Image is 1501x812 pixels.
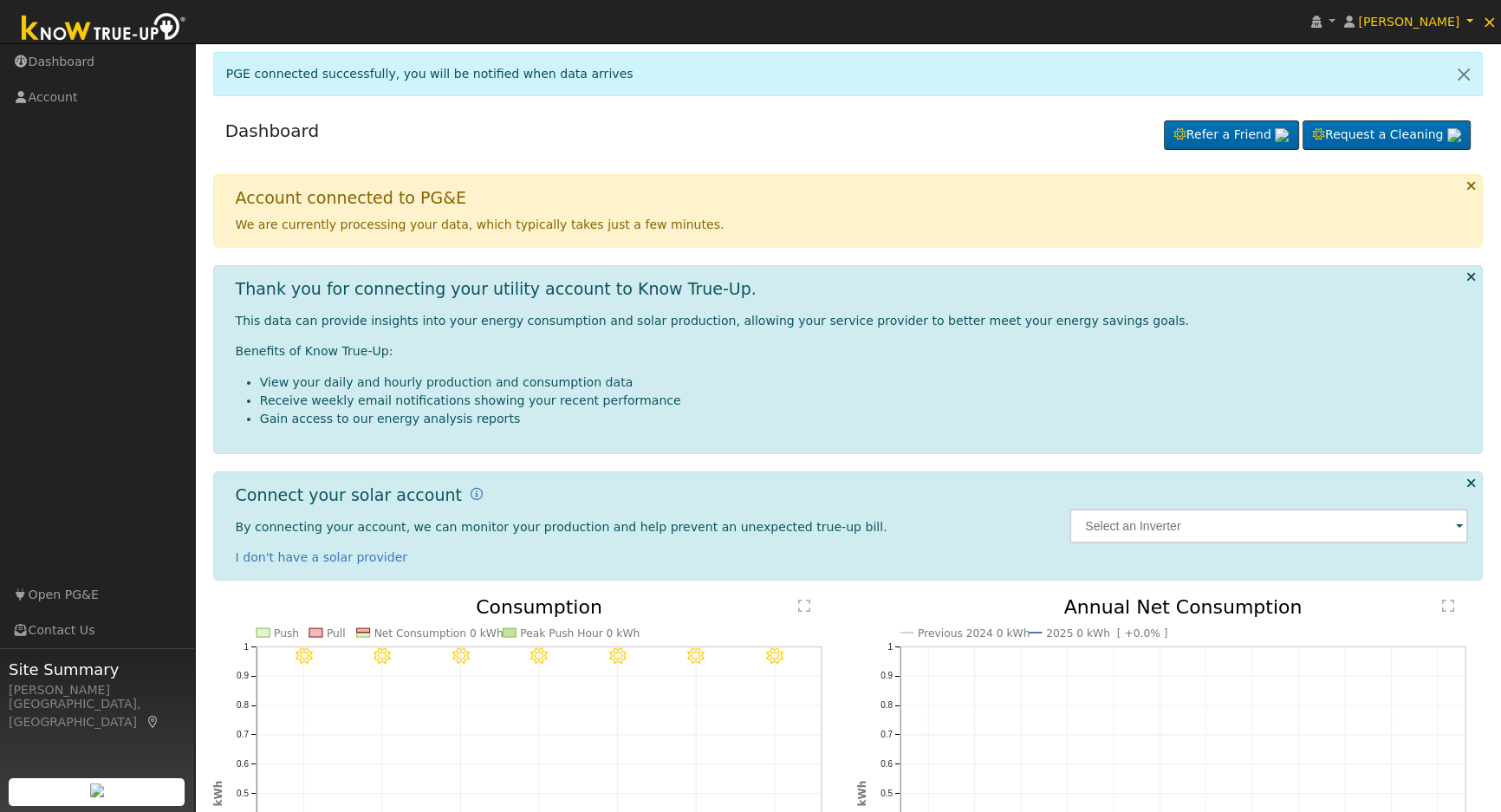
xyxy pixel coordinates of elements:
[260,410,1469,428] li: Gain access to our energy analysis reports
[374,627,503,640] text: Net Consumption 0 kWh
[687,647,705,665] i: 8/12 - Clear
[244,642,249,652] text: 1
[212,781,224,807] text: kWh
[236,550,408,564] a: I don't have a solar provider
[237,700,249,710] text: 0.8
[1069,509,1468,543] input: Select an Inverter
[766,647,783,665] i: 8/13 - Clear
[327,627,346,640] text: Pull
[880,700,893,710] text: 0.8
[225,120,320,141] a: Dashboard
[1482,11,1497,32] span: ×
[237,789,249,798] text: 0.5
[856,781,868,807] text: kWh
[476,596,602,618] text: Consumption
[798,599,810,613] text: 
[9,695,185,731] div: [GEOGRAPHIC_DATA], [GEOGRAPHIC_DATA]
[1275,128,1289,142] img: retrieve
[530,647,548,665] i: 8/10 - Clear
[236,520,887,534] span: By connecting your account, we can monitor your production and help prevent an unexpected true-up...
[880,759,893,769] text: 0.6
[236,342,1469,361] p: Benefits of Know True-Up:
[1046,627,1167,640] text: 2025 0 kWh [ +0.0% ]
[274,627,299,640] text: Push
[1442,599,1454,613] text: 
[13,10,195,49] img: Know True-Up
[260,374,1469,392] li: View your daily and hourly production and consumption data
[520,627,640,640] text: Peak Push Hour 0 kWh
[260,392,1469,410] li: Receive weekly email notifications showing your recent performance
[452,647,469,665] i: 8/09 - Clear
[236,314,1189,328] span: This data can provide insights into your energy consumption and solar production, allowing your s...
[1064,596,1303,618] text: Annual Net Consumption
[236,279,757,299] h1: Thank you for connecting your utility account to Know True-Up.
[1447,128,1461,142] img: retrieve
[374,647,391,665] i: 8/08 - Clear
[213,52,1484,96] div: PGE connected successfully, you will be notified when data arrives
[1164,120,1299,150] a: Refer a Friend
[146,715,161,729] a: Map
[236,218,725,231] span: We are currently processing your data, which typically takes just a few minutes.
[9,681,185,699] div: [PERSON_NAME]
[236,485,462,505] h1: Connect your solar account
[918,627,1030,640] text: Previous 2024 0 kWh
[237,730,249,739] text: 0.7
[880,789,893,798] text: 0.5
[237,672,249,681] text: 0.9
[880,730,893,739] text: 0.7
[609,647,627,665] i: 8/11 - Clear
[9,658,185,681] span: Site Summary
[1303,120,1471,150] a: Request a Cleaning
[1446,53,1482,95] a: Close
[236,188,466,208] h1: Account connected to PG&E
[90,783,104,797] img: retrieve
[237,759,249,769] text: 0.6
[880,672,893,681] text: 0.9
[295,647,312,665] i: 8/07 - Clear
[1358,15,1459,29] span: [PERSON_NAME]
[887,642,893,652] text: 1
